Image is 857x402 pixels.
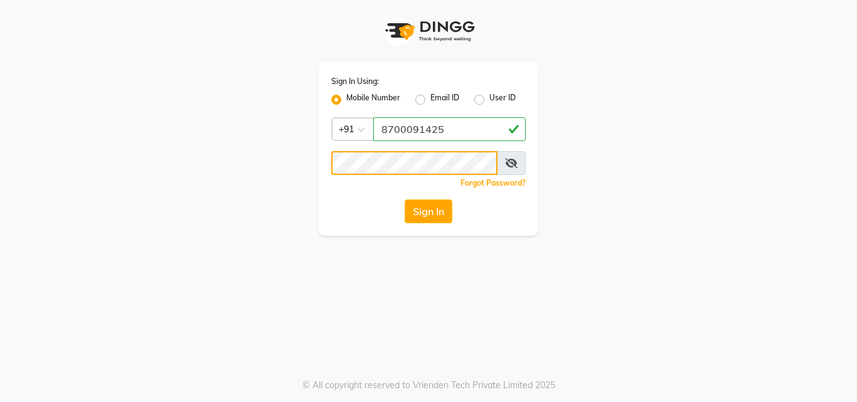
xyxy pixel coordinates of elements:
label: Email ID [430,92,459,107]
label: User ID [489,92,516,107]
input: Username [331,151,498,175]
img: logo1.svg [378,13,479,50]
label: Mobile Number [346,92,400,107]
a: Forgot Password? [460,178,526,188]
label: Sign In Using: [331,76,379,87]
button: Sign In [405,199,452,223]
input: Username [373,117,526,141]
